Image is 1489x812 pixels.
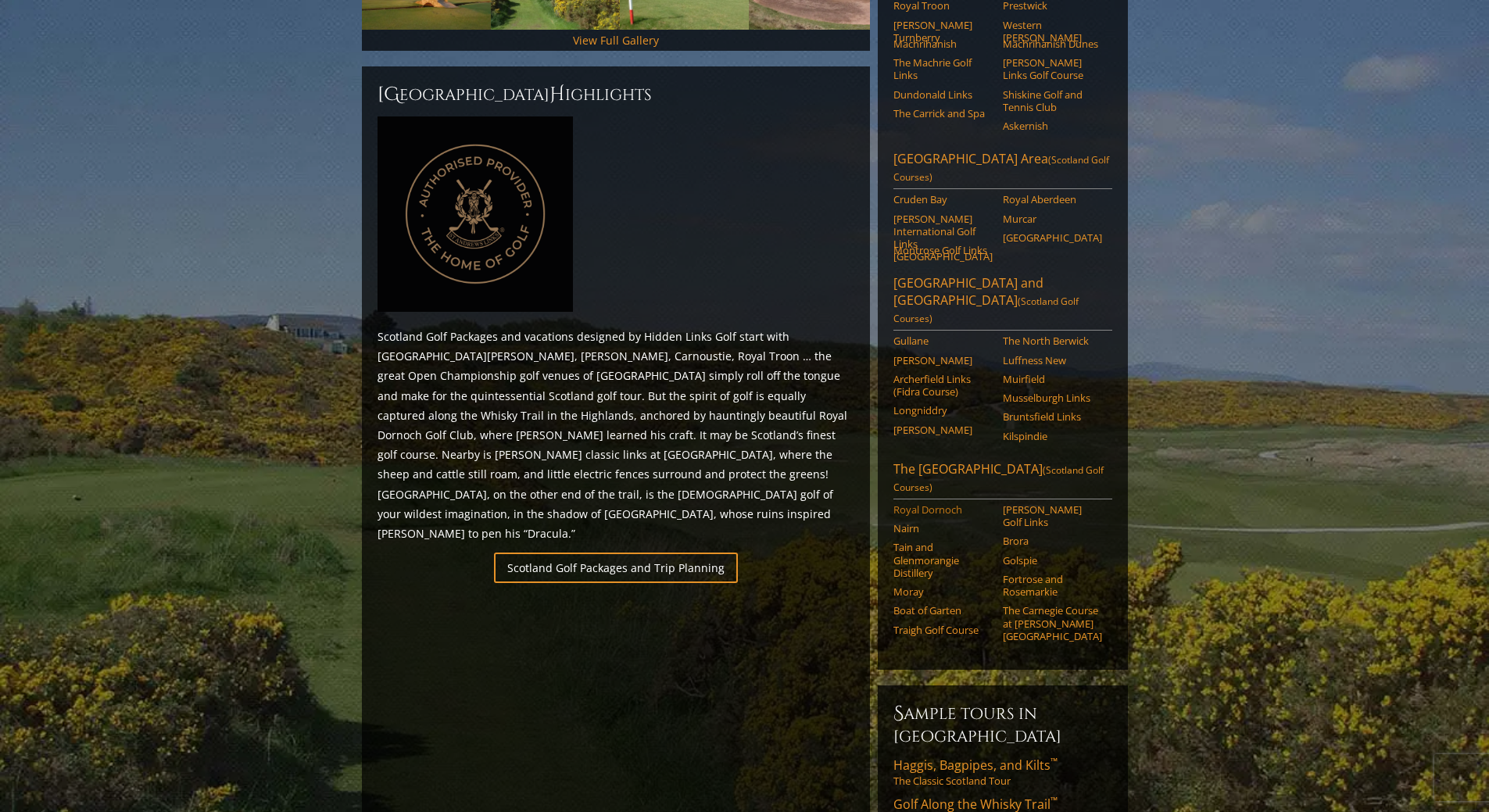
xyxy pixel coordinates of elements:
[893,404,993,417] a: Longniddry
[1003,213,1102,225] a: Murcar
[893,107,993,120] a: The Carrick and Spa
[1003,373,1102,385] a: Muirfield
[893,460,1112,499] a: The [GEOGRAPHIC_DATA](Scotland Golf Courses)
[1003,334,1102,347] a: The North Berwick
[549,82,565,107] span: H
[1003,535,1102,547] a: Brora
[1003,38,1102,50] a: Machrihanish Dunes
[893,56,993,82] a: The Machrie Golf Links
[1003,88,1102,114] a: Shiskine Golf and Tennis Club
[893,38,993,50] a: Machrihanish
[893,153,1109,184] span: (Scotland Golf Courses)
[893,334,993,347] a: Gullane
[1003,231,1102,244] a: [GEOGRAPHIC_DATA]
[1003,573,1102,599] a: Fortrose and Rosemarkie
[494,553,738,583] a: Scotland Golf Packages and Trip Planning
[573,33,659,48] a: View Full Gallery
[893,19,993,45] a: [PERSON_NAME] Turnberry
[1003,19,1102,45] a: Western [PERSON_NAME]
[378,327,854,543] p: Scotland Golf Packages and vacations designed by Hidden Links Golf start with [GEOGRAPHIC_DATA][P...
[893,88,993,101] a: Dundonald Links
[893,585,993,598] a: Moray
[893,295,1079,325] span: (Scotland Golf Courses)
[893,503,993,516] a: Royal Dornoch
[893,213,993,263] a: [PERSON_NAME] International Golf Links [GEOGRAPHIC_DATA]
[893,757,1058,774] span: Haggis, Bagpipes, and Kilts
[1003,604,1102,642] a: The Carnegie Course at [PERSON_NAME][GEOGRAPHIC_DATA]
[893,150,1112,189] a: [GEOGRAPHIC_DATA] Area(Scotland Golf Courses)
[893,274,1112,331] a: [GEOGRAPHIC_DATA] and [GEOGRAPHIC_DATA](Scotland Golf Courses)
[1003,410,1102,423] a: Bruntsfield Links
[893,624,993,636] a: Traigh Golf Course
[893,424,993,436] a: [PERSON_NAME]
[893,244,993,256] a: Montrose Golf Links
[1003,354,1102,367] a: Luffness New
[1003,193,1102,206] a: Royal Aberdeen
[893,701,1112,747] h6: Sample Tours in [GEOGRAPHIC_DATA]
[893,373,993,399] a: Archerfield Links (Fidra Course)
[893,463,1104,494] span: (Scotland Golf Courses)
[1003,56,1102,82] a: [PERSON_NAME] Links Golf Course
[1003,430,1102,442] a: Kilspindie
[1003,120,1102,132] a: Askernish
[378,82,854,107] h2: [GEOGRAPHIC_DATA] ighlights
[893,604,993,617] a: Boat of Garten
[893,541,993,579] a: Tain and Glenmorangie Distillery
[1003,392,1102,404] a: Musselburgh Links
[1003,554,1102,567] a: Golspie
[893,193,993,206] a: Cruden Bay
[893,354,993,367] a: [PERSON_NAME]
[1003,503,1102,529] a: [PERSON_NAME] Golf Links
[1051,794,1058,807] sup: ™
[1051,755,1058,768] sup: ™
[893,522,993,535] a: Nairn
[893,757,1112,788] a: Haggis, Bagpipes, and Kilts™The Classic Scotland Tour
